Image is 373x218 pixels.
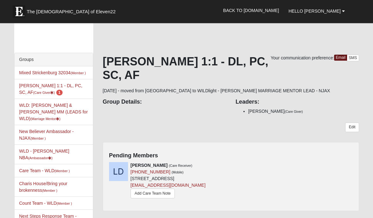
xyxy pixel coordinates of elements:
a: SMS [347,55,359,62]
small: (Mobile) [172,171,184,174]
small: (Member ) [42,189,57,193]
small: (Ambassador ) [28,156,52,160]
a: WLD - [PERSON_NAME] NBA(Ambassador) [19,149,70,160]
h4: Pending Members [109,153,353,160]
a: Charis House/Bring your brokenness(Member ) [19,181,68,193]
a: Count Team - WLD(Member ) [19,201,72,206]
a: Mixed Strickenburg 32034(Member ) [19,70,86,76]
small: (Care Giver) [284,110,303,114]
a: Email [334,55,347,61]
span: Hello [PERSON_NAME] [289,9,341,14]
span: Your communication preference: [271,56,334,61]
div: [STREET_ADDRESS] [131,162,205,200]
img: Eleven22 logo [13,5,25,18]
a: New Believer Ambassador - NJAX(Member ) [19,129,74,141]
small: (Care Giver ) [33,91,55,95]
small: (Member ) [30,137,46,141]
small: (Member ) [57,202,72,206]
h4: Group Details: [103,99,226,106]
strong: [PERSON_NAME] [131,163,168,168]
span: number of pending members [56,90,63,96]
div: Groups [15,53,93,67]
span: The [DEMOGRAPHIC_DATA] of Eleven22 [27,9,116,15]
h4: Leaders: [235,99,359,106]
a: Hello [PERSON_NAME] [284,3,350,19]
a: [PERSON_NAME] 1:1 - DL, PC, SC, AF(Care Giver) 1 [19,83,83,95]
a: Back to [DOMAIN_NAME] [218,3,284,18]
small: (Member ) [70,71,86,75]
small: (Member ) [54,169,70,173]
small: (Care Receiver) [169,164,192,168]
h1: [PERSON_NAME] 1:1 - DL, PC, SC, AF [103,55,359,82]
a: Care Team - WLD(Member ) [19,168,70,173]
a: Add Care Team Note [131,189,175,199]
a: Edit [345,123,359,132]
li: [PERSON_NAME] [248,108,359,115]
small: (Marriage Mentor ) [30,117,60,121]
a: The [DEMOGRAPHIC_DATA] of Eleven22 [9,2,136,18]
a: [PHONE_NUMBER] [131,170,170,175]
a: WLD: [PERSON_NAME] & [PERSON_NAME] MM (LEADS for WLD)(Marriage Mentor) [19,103,88,121]
a: [EMAIL_ADDRESS][DOMAIN_NAME] [131,183,205,188]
